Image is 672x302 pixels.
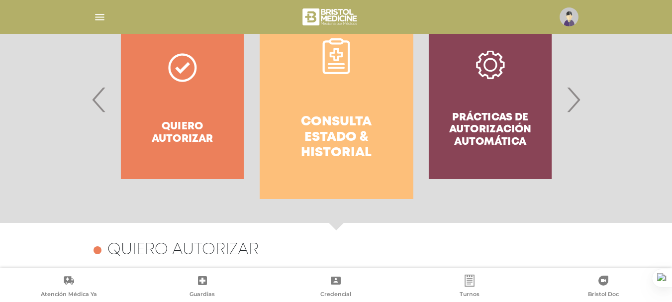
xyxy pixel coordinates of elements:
[94,11,106,23] img: Cober_menu-lines-white.svg
[136,275,270,300] a: Guardias
[588,291,619,300] span: Bristol Doc
[90,73,109,126] span: Previous
[320,291,351,300] span: Credencial
[107,241,259,260] h4: Quiero autorizar
[564,73,583,126] span: Next
[278,114,395,161] h4: Consulta estado & historial
[460,291,480,300] span: Turnos
[536,275,670,300] a: Bristol Doc
[2,275,136,300] a: Atención Médica Ya
[301,5,360,29] img: bristol-medicine-blanco.png
[403,275,537,300] a: Turnos
[560,7,578,26] img: profile-placeholder.svg
[269,275,403,300] a: Credencial
[41,291,97,300] span: Atención Médica Ya
[190,291,215,300] span: Guardias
